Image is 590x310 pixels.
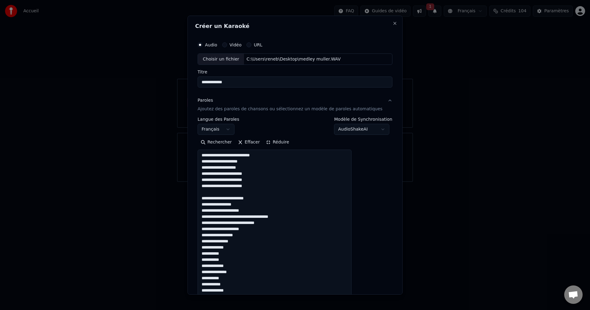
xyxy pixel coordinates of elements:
[195,23,395,29] h2: Créer un Karaoké
[235,137,263,147] button: Effacer
[198,97,213,104] div: Paroles
[198,70,392,74] label: Titre
[198,137,235,147] button: Rechercher
[334,117,392,121] label: Modèle de Synchronisation
[198,106,383,112] p: Ajoutez des paroles de chansons ou sélectionnez un modèle de paroles automatiques
[263,137,292,147] button: Réduire
[198,92,392,117] button: ParolesAjoutez des paroles de chansons ou sélectionnez un modèle de paroles automatiques
[198,117,239,121] label: Langue des Paroles
[244,56,343,62] div: C:\Users\reneb\Desktop\medley muller.WAV
[205,42,217,47] label: Audio
[198,53,244,65] div: Choisir un fichier
[230,42,242,47] label: Vidéo
[254,42,262,47] label: URL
